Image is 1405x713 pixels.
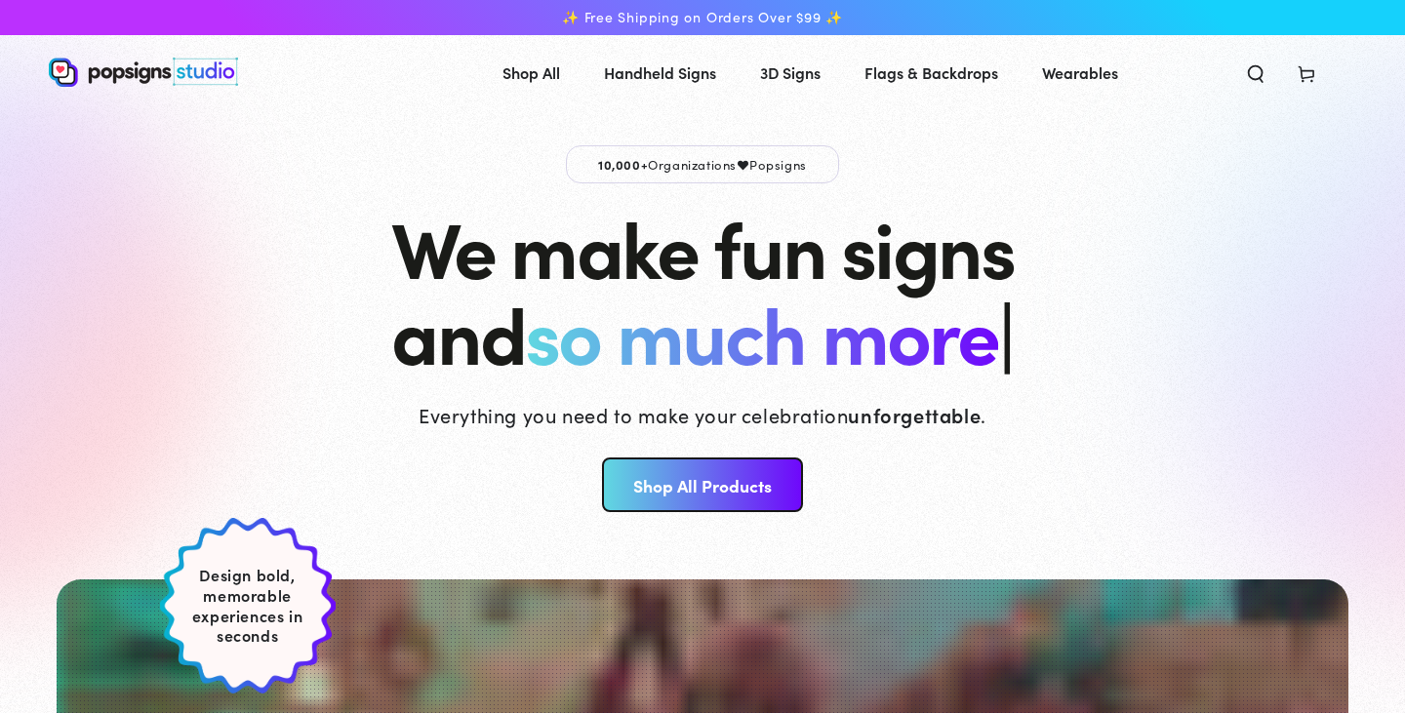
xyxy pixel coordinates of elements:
[848,401,981,428] strong: unforgettable
[562,9,843,26] span: ✨ Free Shipping on Orders Over $99 ✨
[1042,59,1118,87] span: Wearables
[525,277,998,385] span: so much more
[850,47,1013,99] a: Flags & Backdrops
[1027,47,1133,99] a: Wearables
[419,401,986,428] p: Everything you need to make your celebration .
[502,59,560,87] span: Shop All
[391,203,1014,375] h1: We make fun signs and
[566,145,839,183] p: Organizations Popsigns
[760,59,821,87] span: 3D Signs
[589,47,731,99] a: Handheld Signs
[598,155,648,173] span: 10,000+
[998,276,1013,386] span: |
[49,58,238,87] img: Popsigns Studio
[864,59,998,87] span: Flags & Backdrops
[1230,51,1281,94] summary: Search our site
[602,457,802,512] a: Shop All Products
[604,59,716,87] span: Handheld Signs
[745,47,835,99] a: 3D Signs
[488,47,575,99] a: Shop All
